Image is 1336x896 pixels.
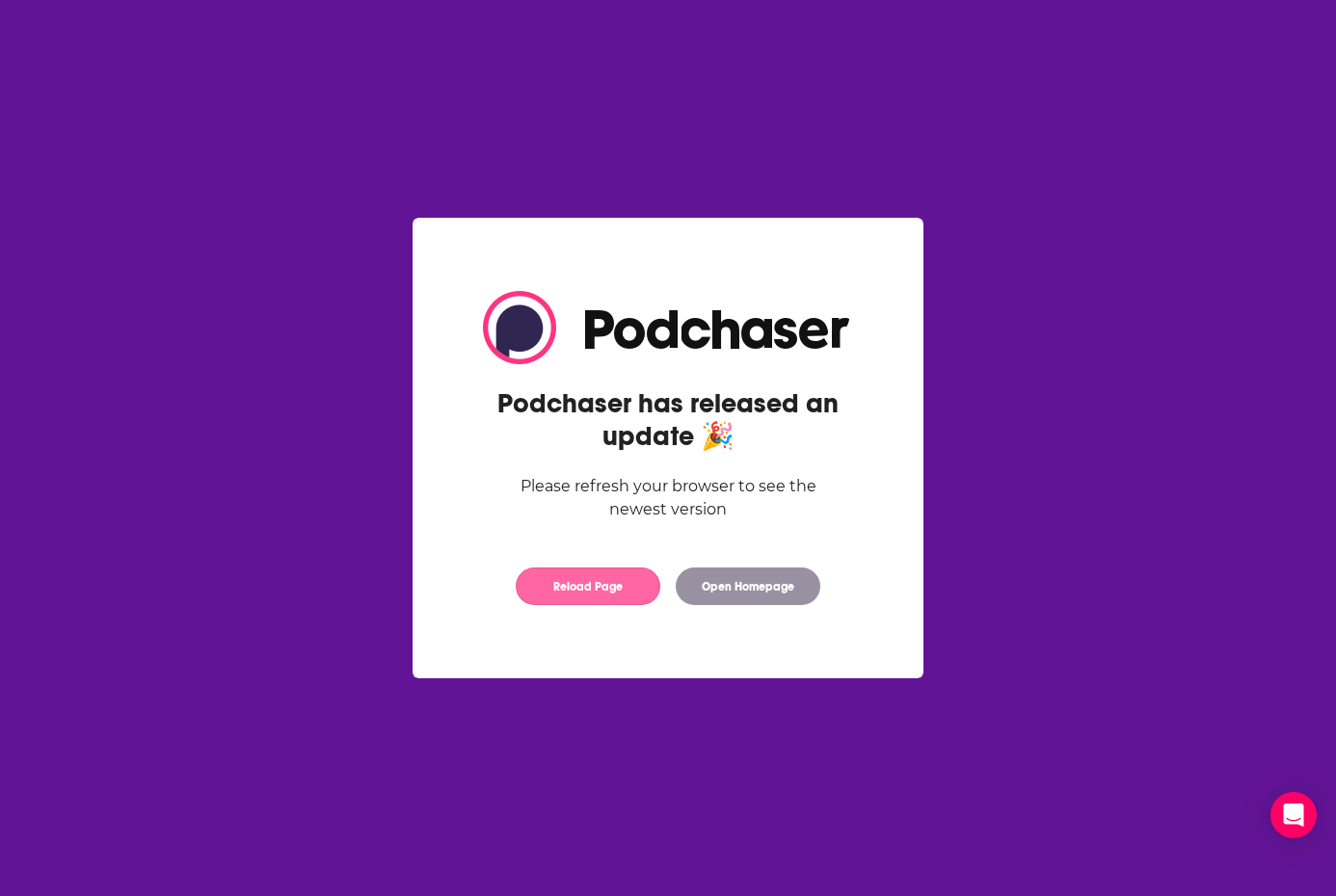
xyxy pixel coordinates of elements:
[483,475,853,521] div: Please refresh your browser to see the newest version
[483,387,853,453] h2: Podchaser has released an update 🎉
[1270,792,1317,838] div: Open Intercom Messenger
[483,291,853,364] img: Logo
[516,567,660,605] button: Reload Page
[676,567,820,605] button: Open Homepage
